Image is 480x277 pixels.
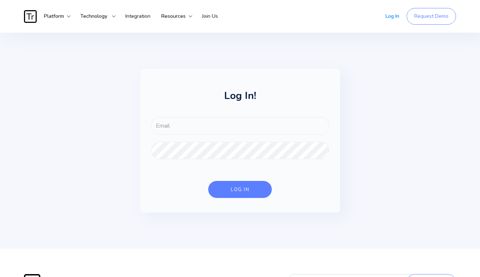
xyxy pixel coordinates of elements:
[151,117,329,135] input: Email
[120,5,156,27] a: Integration
[80,13,107,20] strong: Technology
[156,5,193,27] div: Resources
[24,10,37,23] img: Traces Logo
[44,13,64,20] strong: Platform
[380,5,405,27] a: Log In
[151,91,329,108] h1: Log In!
[407,8,456,25] a: Request Demo
[231,186,249,193] div: log in
[39,5,71,27] div: Platform
[75,5,116,27] div: Technology
[197,5,223,27] a: Join Us
[151,117,329,198] form: FOR-LOGIN
[24,10,39,23] a: home
[161,13,186,20] strong: Resources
